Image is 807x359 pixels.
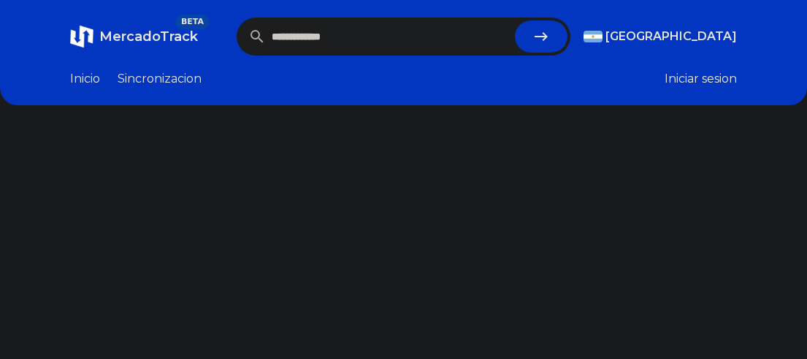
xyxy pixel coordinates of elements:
[605,28,737,45] span: [GEOGRAPHIC_DATA]
[584,31,603,42] img: Argentina
[584,28,737,45] button: [GEOGRAPHIC_DATA]
[70,25,198,48] a: MercadoTrackBETA
[70,25,93,48] img: MercadoTrack
[70,70,100,88] a: Inicio
[118,70,202,88] a: Sincronizacion
[175,15,210,29] span: BETA
[99,29,198,45] span: MercadoTrack
[665,70,737,88] button: Iniciar sesion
